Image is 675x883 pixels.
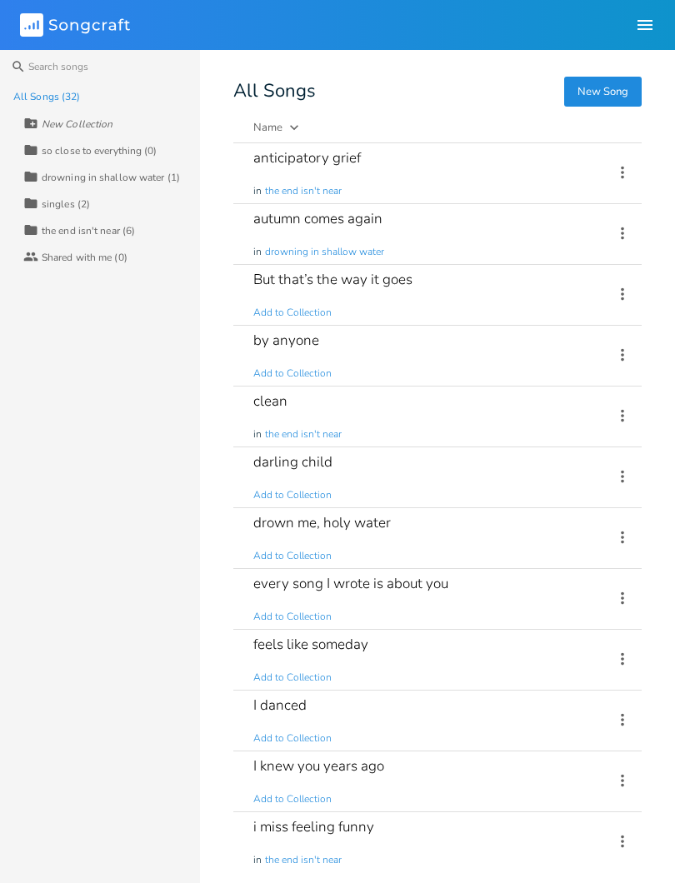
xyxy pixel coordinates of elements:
div: Name [253,120,282,135]
div: the end isn't near (6) [42,226,135,236]
div: I knew you years ago [253,759,384,773]
span: the end isn't near [265,427,342,441]
div: darling child [253,455,332,469]
span: in [253,245,262,259]
div: All Songs [233,83,642,99]
div: autumn comes again [253,212,382,226]
div: New Collection [42,119,112,129]
span: in [253,853,262,867]
div: anticipatory grief [253,151,361,165]
button: Name [253,119,593,136]
span: Add to Collection [253,671,332,685]
button: New Song [564,77,642,107]
div: But that’s the way it goes [253,272,412,287]
span: Add to Collection [253,367,332,381]
div: drowning in shallow water (1) [42,172,180,182]
span: Add to Collection [253,306,332,320]
div: I danced [253,698,307,712]
div: singles (2) [42,199,90,209]
span: Add to Collection [253,610,332,624]
div: by anyone [253,333,319,347]
div: i miss feeling funny [253,820,374,834]
span: Add to Collection [253,731,332,746]
span: the end isn't near [265,853,342,867]
div: clean [253,394,287,408]
span: the end isn't near [265,184,342,198]
span: in [253,427,262,441]
span: Add to Collection [253,488,332,502]
div: feels like someday [253,637,368,651]
span: drowning in shallow water [265,245,384,259]
div: every song I wrote is about you [253,576,448,591]
div: All Songs (32) [13,92,80,102]
div: drown me, holy water [253,516,391,530]
div: so close to everything (0) [42,146,157,156]
span: Add to Collection [253,549,332,563]
div: Shared with me (0) [42,252,127,262]
span: in [253,184,262,198]
span: Add to Collection [253,792,332,806]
